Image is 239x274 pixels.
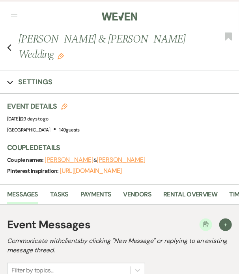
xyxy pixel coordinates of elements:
a: Payments [80,189,112,204]
span: 29 days to go [21,116,49,122]
a: Messages [7,189,38,204]
h1: Event Messages [7,217,90,233]
h2: Communicate with clients by clicking "New Message" or replying to an existing message thread. [7,236,232,255]
span: [DATE] [7,116,48,122]
img: Weven Logo [102,8,137,25]
h3: Event Details [7,102,80,111]
span: Pinterest Inspiration: [7,167,60,174]
h3: Couple Details [7,143,231,153]
span: 149 guests [60,127,80,133]
button: + [219,218,232,231]
button: Settings [7,77,52,87]
button: [PERSON_NAME] [45,157,93,163]
a: Rental Overview [163,189,217,204]
span: | [20,116,48,122]
a: [URL][DOMAIN_NAME] [60,167,121,175]
h3: Settings [18,77,52,87]
a: Tasks [50,189,69,204]
h1: [PERSON_NAME] & [PERSON_NAME] Wedding [19,31,201,62]
span: Couple names: [7,156,45,163]
a: Vendors [123,189,152,204]
button: Edit [58,52,64,59]
span: [GEOGRAPHIC_DATA] [7,127,50,133]
button: [PERSON_NAME] [97,157,146,163]
span: & [45,157,146,163]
